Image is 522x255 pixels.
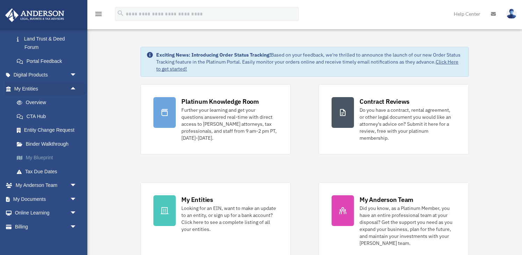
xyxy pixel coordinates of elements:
div: Looking for an EIN, want to make an update to an entity, or sign up for a bank account? Click her... [181,205,278,233]
div: Did you know, as a Platinum Member, you have an entire professional team at your disposal? Get th... [360,205,456,247]
a: My Documentsarrow_drop_down [5,192,87,206]
span: arrow_drop_down [70,206,84,220]
div: My Anderson Team [360,195,413,204]
div: Do you have a contract, rental agreement, or other legal document you would like an attorney's ad... [360,107,456,141]
div: Based on your feedback, we're thrilled to announce the launch of our new Order Status Tracking fe... [156,51,463,72]
img: User Pic [506,9,517,19]
a: Tax Due Dates [10,165,87,178]
a: Online Learningarrow_drop_down [5,206,87,220]
a: Binder Walkthrough [10,137,87,151]
a: Platinum Knowledge Room Further your learning and get your questions answered real-time with dire... [140,84,291,154]
a: Click Here to get started! [156,59,458,72]
span: arrow_drop_down [70,178,84,193]
a: My Blueprint [10,151,87,165]
span: arrow_drop_down [70,192,84,206]
div: Contract Reviews [360,97,409,106]
span: arrow_drop_down [70,68,84,82]
a: menu [94,12,103,18]
a: CTA Hub [10,109,87,123]
a: Entity Change Request [10,123,87,137]
a: Land Trust & Deed Forum [10,32,87,54]
a: Portal Feedback [10,54,87,68]
a: Billingarrow_drop_down [5,220,87,234]
span: arrow_drop_down [70,220,84,234]
span: arrow_drop_up [70,82,84,96]
a: My Entitiesarrow_drop_up [5,82,87,96]
i: menu [94,10,103,18]
strong: Exciting News: Introducing Order Status Tracking! [156,52,271,58]
a: Contract Reviews Do you have a contract, rental agreement, or other legal document you would like... [319,84,469,154]
img: Anderson Advisors Platinum Portal [3,8,66,22]
i: search [117,9,124,17]
a: Digital Productsarrow_drop_down [5,68,87,82]
div: Platinum Knowledge Room [181,97,259,106]
a: Overview [10,96,87,110]
div: Further your learning and get your questions answered real-time with direct access to [PERSON_NAM... [181,107,278,141]
a: My Anderson Teamarrow_drop_down [5,178,87,192]
div: My Entities [181,195,213,204]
